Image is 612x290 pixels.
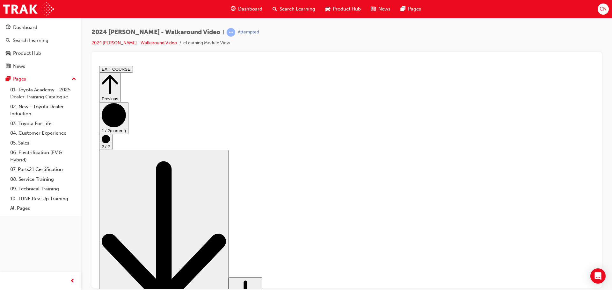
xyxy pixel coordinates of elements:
[408,5,421,13] span: Pages
[5,65,13,70] span: 1 / 2
[13,65,29,70] span: (current)
[227,28,235,37] span: learningRecordVerb_ATTEMPT-icon
[231,5,236,13] span: guage-icon
[3,9,498,260] div: Step controls
[238,5,262,13] span: Dashboard
[6,38,10,44] span: search-icon
[3,39,32,71] button: 1 / 2(current)
[8,184,79,194] a: 09. Technical Training
[8,203,79,213] a: All Pages
[3,3,36,9] button: EXIT COURSE
[366,3,396,16] a: news-iconNews
[6,25,11,31] span: guage-icon
[3,73,79,85] button: Pages
[333,5,361,13] span: Product Hub
[320,3,366,16] a: car-iconProduct Hub
[325,5,330,13] span: car-icon
[267,3,320,16] a: search-iconSearch Learning
[598,4,609,15] button: CN
[13,24,37,31] div: Dashboard
[396,3,426,16] a: pages-iconPages
[5,81,13,86] span: 2 / 2
[3,2,54,16] img: Trak
[3,20,79,73] button: DashboardSearch LearningProduct HubNews
[280,5,315,13] span: Search Learning
[8,194,79,204] a: 10. TUNE Rev-Up Training
[5,33,22,38] span: Previous
[600,5,607,13] span: CN
[226,3,267,16] a: guage-iconDashboard
[183,39,230,47] li: eLearning Module View
[378,5,390,13] span: News
[13,63,25,70] div: News
[6,51,11,56] span: car-icon
[3,71,16,87] button: 2 / 2
[3,9,24,39] button: Previous
[72,75,76,83] span: up-icon
[91,29,220,36] span: 2024 [PERSON_NAME] - Walkaround Video
[223,29,224,36] span: |
[3,60,79,72] a: News
[70,277,75,285] span: prev-icon
[91,40,177,46] a: 2024 [PERSON_NAME] - Walkaround Video
[273,5,277,13] span: search-icon
[8,128,79,138] a: 04. Customer Experience
[13,75,26,83] div: Pages
[6,76,11,82] span: pages-icon
[401,5,405,13] span: pages-icon
[3,22,79,33] a: Dashboard
[8,102,79,119] a: 02. New - Toyota Dealer Induction
[238,29,259,35] div: Attempted
[13,50,41,57] div: Product Hub
[8,148,79,165] a: 06. Electrification (EV & Hybrid)
[8,85,79,102] a: 01. Toyota Academy - 2025 Dealer Training Catalogue
[3,35,79,46] a: Search Learning
[8,119,79,129] a: 03. Toyota For Life
[3,47,79,59] a: Product Hub
[6,64,11,69] span: news-icon
[371,5,376,13] span: news-icon
[8,174,79,184] a: 08. Service Training
[8,138,79,148] a: 05. Sales
[13,37,48,44] div: Search Learning
[590,268,606,284] div: Open Intercom Messenger
[8,165,79,174] a: 07. Parts21 Certification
